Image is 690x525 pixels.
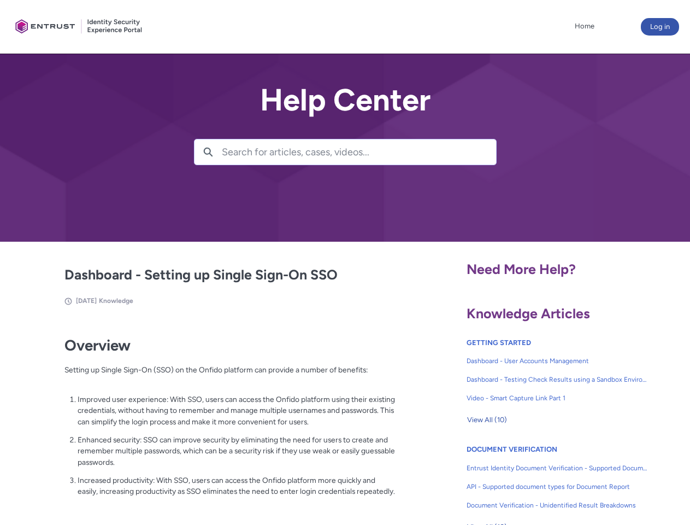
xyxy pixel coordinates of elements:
a: Dashboard - Testing Check Results using a Sandbox Environment [467,370,648,389]
strong: Overview [64,336,131,354]
span: Dashboard - User Accounts Management [467,356,648,366]
li: Knowledge [99,296,133,306]
a: Home [572,18,597,34]
button: Log in [641,18,679,36]
a: Dashboard - User Accounts Management [467,352,648,370]
span: Video - Smart Capture Link Part 1 [467,393,648,403]
button: View All (10) [467,411,508,429]
p: Setting up Single Sign-On (SSO) on the Onfido platform can provide a number of benefits: [64,364,396,387]
span: View All (10) [467,412,507,428]
button: Search [194,139,222,165]
h2: Help Center [194,83,497,117]
span: Knowledge Articles [467,305,590,322]
span: Need More Help? [467,261,576,277]
span: [DATE] [76,297,97,305]
a: Video - Smart Capture Link Part 1 [467,389,648,407]
p: Improved user experience: With SSO, users can access the Onfido platform using their existing cre... [78,394,396,428]
h2: Dashboard - Setting up Single Sign-On SSO [64,265,396,285]
span: Dashboard - Testing Check Results using a Sandbox Environment [467,375,648,384]
a: GETTING STARTED [467,339,531,347]
input: Search for articles, cases, videos... [222,139,496,165]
